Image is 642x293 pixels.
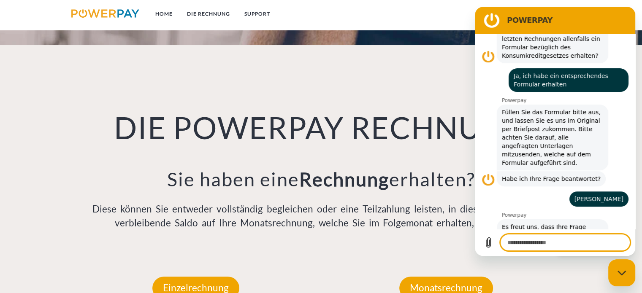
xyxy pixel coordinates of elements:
a: DIE RECHNUNG [180,6,237,22]
p: Diese können Sie entweder vollständig begleichen oder eine Teilzahlung leisten, in diesem Fall wi... [71,202,571,231]
iframe: Messaging-Fenster [475,7,635,256]
h1: DIE POWERPAY RECHNUNG [71,108,571,146]
span: Es freut uns, dass Ihre Frage beantwortet wurde. Gerne können Sie uns bei weiteren Fragen jederze... [27,216,128,258]
a: SUPPORT [237,6,277,22]
img: logo-powerpay.svg [71,9,139,18]
h3: Sie haben eine erhalten? [71,167,571,191]
iframe: Schaltfläche zum Öffnen des Messaging-Fensters; Konversation läuft [608,259,635,286]
a: Home [148,6,180,22]
b: Rechnung [299,168,389,191]
a: agb [527,6,553,22]
button: Datei hochladen [5,227,22,244]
